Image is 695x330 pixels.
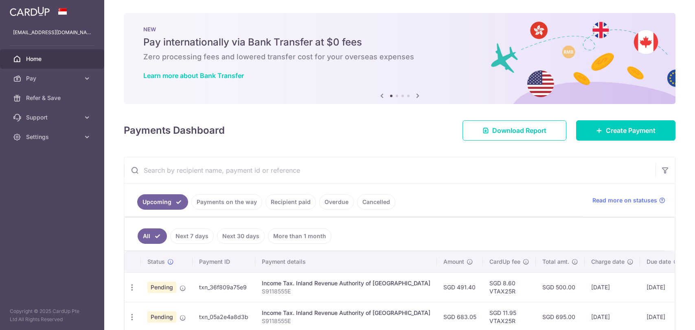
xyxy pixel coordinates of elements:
td: [DATE] [640,272,686,302]
p: NEW [143,26,656,33]
div: Income Tax. Inland Revenue Authority of [GEOGRAPHIC_DATA] [262,309,430,317]
th: Payment ID [193,251,255,272]
span: Create Payment [606,126,656,135]
span: Settings [26,133,80,141]
td: SGD 8.60 VTAX25R [483,272,536,302]
td: [DATE] [585,272,640,302]
h4: Payments Dashboard [124,123,225,138]
th: Payment details [255,251,437,272]
a: Learn more about Bank Transfer [143,72,244,80]
td: txn_36f809a75e9 [193,272,255,302]
a: More than 1 month [268,228,331,244]
p: S9118555E [262,317,430,325]
a: All [138,228,167,244]
span: Download Report [492,126,546,135]
img: CardUp [10,7,50,16]
span: Read more on statuses [592,196,657,204]
span: Pending [147,282,176,293]
a: Recipient paid [265,194,316,210]
span: Home [26,55,80,63]
a: Create Payment [576,120,675,141]
img: Bank transfer banner [124,13,675,104]
a: Payments on the way [191,194,262,210]
span: CardUp fee [489,258,520,266]
a: Read more on statuses [592,196,665,204]
a: Next 30 days [217,228,265,244]
p: [EMAIL_ADDRESS][DOMAIN_NAME] [13,28,91,37]
input: Search by recipient name, payment id or reference [124,157,656,183]
span: Support [26,113,80,122]
a: Overdue [319,194,354,210]
div: Income Tax. Inland Revenue Authority of [GEOGRAPHIC_DATA] [262,279,430,287]
h6: Zero processing fees and lowered transfer cost for your overseas expenses [143,52,656,62]
span: Status [147,258,165,266]
span: Amount [443,258,464,266]
a: Download Report [463,120,566,141]
h5: Pay internationally via Bank Transfer at $0 fees [143,36,656,49]
a: Cancelled [357,194,395,210]
span: Pending [147,311,176,323]
span: Refer & Save [26,94,80,102]
a: Next 7 days [170,228,214,244]
span: Total amt. [542,258,569,266]
p: S9118555E [262,287,430,295]
a: Upcoming [137,194,188,210]
td: SGD 500.00 [536,272,585,302]
span: Charge date [591,258,625,266]
span: Pay [26,74,80,82]
span: Due date [647,258,671,266]
td: SGD 491.40 [437,272,483,302]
